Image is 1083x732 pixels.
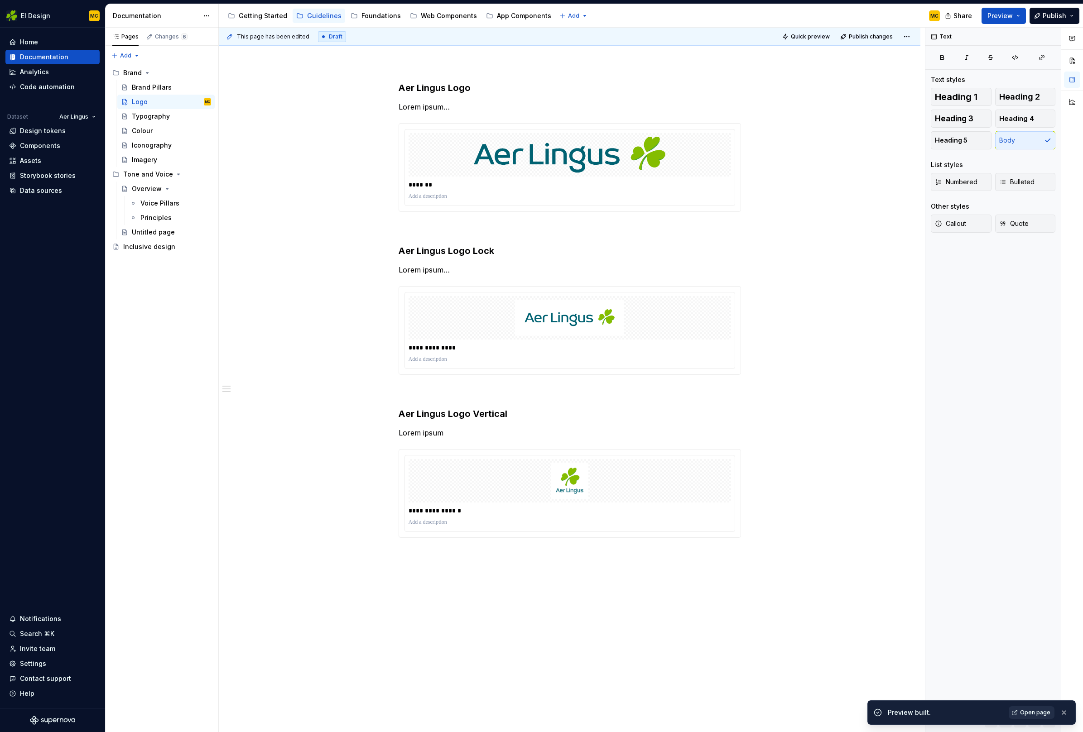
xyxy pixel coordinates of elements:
span: 6 [181,33,188,40]
a: Principles [126,211,215,225]
span: Add [568,12,579,19]
a: Settings [5,656,100,671]
span: Heading 2 [999,92,1040,101]
a: Foundations [347,9,404,23]
img: 56b5df98-d96d-4d7e-807c-0afdf3bdaefa.png [6,10,17,21]
a: Brand Pillars [117,80,215,95]
div: Untitled page [132,228,175,237]
button: Bulleted [995,173,1056,191]
button: Heading 4 [995,110,1056,128]
span: Callout [935,219,966,228]
div: Code automation [20,82,75,91]
button: Quote [995,215,1056,233]
button: Preview [982,8,1026,24]
a: Colour [117,124,215,138]
a: Imagery [117,153,215,167]
button: Contact support [5,671,100,686]
div: Invite team [20,644,55,653]
div: Other styles [931,202,969,211]
h3: Aer Lingus Logo Vertical [399,407,741,420]
button: Heading 3 [931,110,992,128]
p: Lorem ipsum [399,427,741,438]
div: Preview built. [888,708,1003,717]
span: Draft [329,33,342,40]
a: Design tokens [5,124,100,138]
a: Typography [117,109,215,124]
span: Publish [1043,11,1066,20]
button: Notifications [5,612,100,626]
div: Contact support [20,674,71,683]
span: Heading 1 [935,92,977,101]
div: Page tree [109,66,215,254]
span: Heading 5 [935,136,967,145]
div: Storybook stories [20,171,76,180]
a: Overview [117,182,215,196]
p: Lorem ipsum… [399,264,741,275]
span: This page has been edited. [237,33,311,40]
button: Quick preview [780,30,834,43]
div: Pages [112,33,139,40]
button: Publish [1030,8,1079,24]
div: App Components [497,11,551,20]
button: Callout [931,215,992,233]
span: Heading 4 [999,114,1034,123]
div: Imagery [132,155,157,164]
div: Brand Pillars [132,83,172,92]
span: Add [120,52,131,59]
span: Publish changes [849,33,893,40]
a: Components [5,139,100,153]
a: Open page [1009,706,1054,719]
div: Help [20,689,34,698]
div: Tone and Voice [109,167,215,182]
div: List styles [931,160,963,169]
div: Components [20,141,60,150]
div: Home [20,38,38,47]
span: Quote [999,219,1029,228]
button: Add [109,49,143,62]
svg: Supernova Logo [30,716,75,725]
button: Heading 1 [931,88,992,106]
a: Analytics [5,65,100,79]
div: MC [90,12,98,19]
h3: Aer Lingus Logo Lock [399,244,741,257]
button: Aer Lingus [55,110,100,123]
a: Assets [5,153,100,168]
button: Heading 2 [995,88,1056,106]
div: Web Components [421,11,477,20]
span: Preview [987,11,1013,20]
div: Dataset [7,113,28,120]
div: Brand [123,68,142,77]
h3: Aer Lingus Logo [399,81,741,94]
div: Overview [132,184,162,193]
a: Home [5,35,100,49]
button: Publish changes [838,30,897,43]
a: Data sources [5,183,100,198]
div: Guidelines [307,11,342,20]
div: Getting Started [239,11,287,20]
a: Voice Pillars [126,196,215,211]
a: LogoMC [117,95,215,109]
div: Notifications [20,614,61,623]
div: Brand [109,66,215,80]
a: Web Components [406,9,481,23]
a: Untitled page [117,225,215,239]
span: Open page [1020,709,1050,716]
button: Add [557,10,591,22]
span: Numbered [935,177,977,187]
a: Code automation [5,80,100,94]
button: Share [940,8,978,24]
div: Search ⌘K [20,629,54,638]
div: Principles [140,213,172,222]
div: Colour [132,126,153,135]
div: Assets [20,156,41,165]
div: Page tree [224,7,555,25]
div: Changes [155,33,188,40]
span: Share [953,11,972,20]
p: Lorem ipsum… [399,101,741,112]
a: Iconography [117,138,215,153]
div: MC [205,97,210,106]
div: MC [930,12,939,19]
button: Numbered [931,173,992,191]
div: Tone and Voice [123,170,173,179]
